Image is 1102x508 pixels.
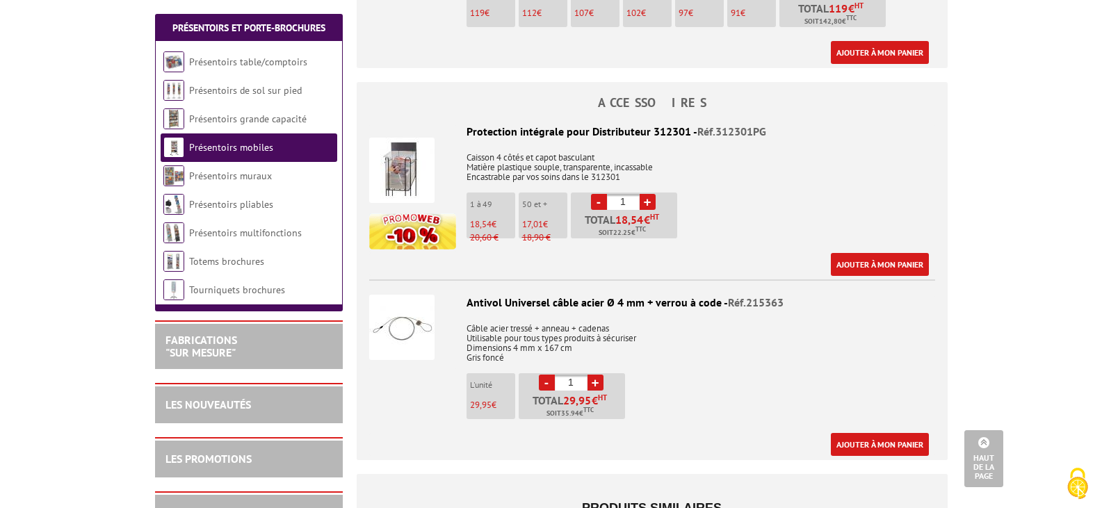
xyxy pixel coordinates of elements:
[470,400,515,410] p: €
[369,138,435,203] img: Protection intégrale pour Distributeur 312301
[172,22,325,34] a: Présentoirs et Porte-brochures
[522,199,567,209] p: 50 et +
[613,227,631,238] span: 22.25
[357,96,948,110] h4: ACCESSOIRES
[470,199,515,209] p: 1 à 49
[163,51,184,72] img: Présentoirs table/comptoirs
[522,7,537,19] span: 112
[470,233,515,243] p: 20,60 €
[831,253,929,276] a: Ajouter à mon panier
[626,7,641,19] span: 102
[163,222,184,243] img: Présentoirs multifonctions
[574,7,589,19] span: 107
[163,165,184,186] img: Présentoirs muraux
[369,143,935,182] p: Caisson 4 côtés et capot basculant Matière plastique souple, transparente, incassable Encastrable...
[731,8,776,18] p: €
[635,225,646,233] sup: TTC
[574,214,677,238] p: Total
[561,408,579,419] span: 35.94
[522,233,567,243] p: 18,90 €
[522,220,567,229] p: €
[731,7,740,19] span: 91
[165,398,251,411] a: LES NOUVEAUTÉS
[846,14,857,22] sup: TTC
[163,279,184,300] img: Tourniquets brochures
[599,227,646,238] span: Soit €
[165,333,237,359] a: FABRICATIONS"Sur Mesure"
[369,295,935,311] div: Antivol Universel câble acier Ø 4 mm + verrou à code -
[583,406,594,413] sup: TTC
[563,395,592,406] span: 29,95
[470,8,515,18] p: €
[369,213,456,249] img: promotion
[189,141,273,154] a: Présentoirs mobiles
[189,284,285,296] a: Tourniquets brochures
[189,113,307,125] a: Présentoirs grande capacité
[546,408,594,419] span: Soit €
[598,393,607,402] sup: HT
[189,227,302,239] a: Présentoirs multifonctions
[470,220,515,229] p: €
[804,16,857,27] span: Soit €
[470,218,492,230] span: 18,54
[831,433,929,456] a: Ajouter à mon panier
[679,8,724,18] p: €
[163,194,184,215] img: Présentoirs pliables
[522,395,625,419] p: Total
[819,16,842,27] span: 142,80
[163,80,184,101] img: Présentoirs de sol sur pied
[470,380,515,390] p: L'unité
[615,214,644,225] span: 18,54
[854,1,864,10] sup: HT
[697,124,766,138] span: Réf.312301PG
[189,84,302,97] a: Présentoirs de sol sur pied
[848,3,854,14] span: €
[829,3,848,14] span: 119
[189,170,272,182] a: Présentoirs muraux
[964,430,1003,487] a: Haut de la page
[640,194,656,210] a: +
[679,7,688,19] span: 97
[189,56,307,68] a: Présentoirs table/comptoirs
[588,375,603,391] a: +
[163,251,184,272] img: Totems brochures
[1053,461,1102,508] button: Cookies (fenêtre modale)
[615,214,659,225] span: €
[831,41,929,64] a: Ajouter à mon panier
[369,314,935,363] p: Câble acier tressé + anneau + cadenas Utilisable pour tous types produits à sécuriser Dimensions ...
[728,295,784,309] span: Réf.215363
[369,124,935,140] div: Protection intégrale pour Distributeur 312301 -
[522,218,543,230] span: 17,01
[626,8,672,18] p: €
[563,395,607,406] span: €
[470,399,492,411] span: 29,95
[369,295,435,360] img: Antivol Universel câble acier Ø 4 mm + verrou à code
[539,375,555,391] a: -
[1060,466,1095,501] img: Cookies (fenêtre modale)
[189,198,273,211] a: Présentoirs pliables
[574,8,619,18] p: €
[783,3,886,27] p: Total
[650,212,659,222] sup: HT
[163,108,184,129] img: Présentoirs grande capacité
[591,194,607,210] a: -
[522,8,567,18] p: €
[189,255,264,268] a: Totems brochures
[163,137,184,158] img: Présentoirs mobiles
[470,7,485,19] span: 119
